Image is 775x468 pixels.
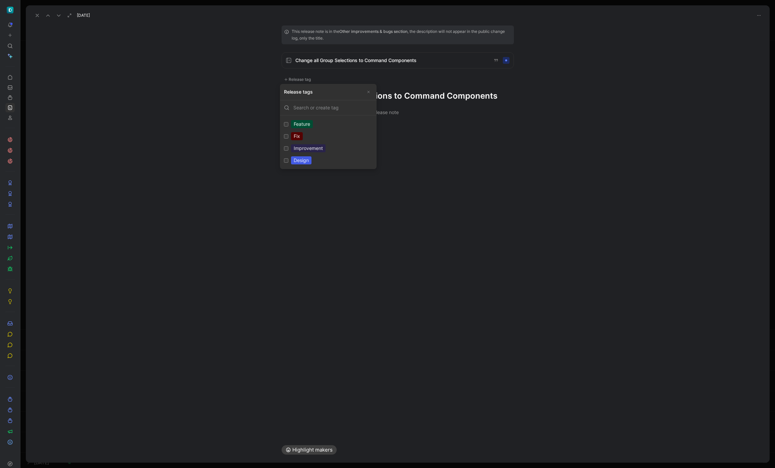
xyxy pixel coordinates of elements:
input: Search or create tag [289,104,373,111]
div: Design [291,156,311,164]
div: Fix [291,132,303,140]
input: Fix [284,134,288,139]
div: Feature [291,120,313,128]
input: Feature [284,122,288,126]
div: Improvement [291,144,326,152]
input: Improvement [284,146,288,151]
span: Release tags [284,88,313,96]
input: Design [284,158,288,163]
